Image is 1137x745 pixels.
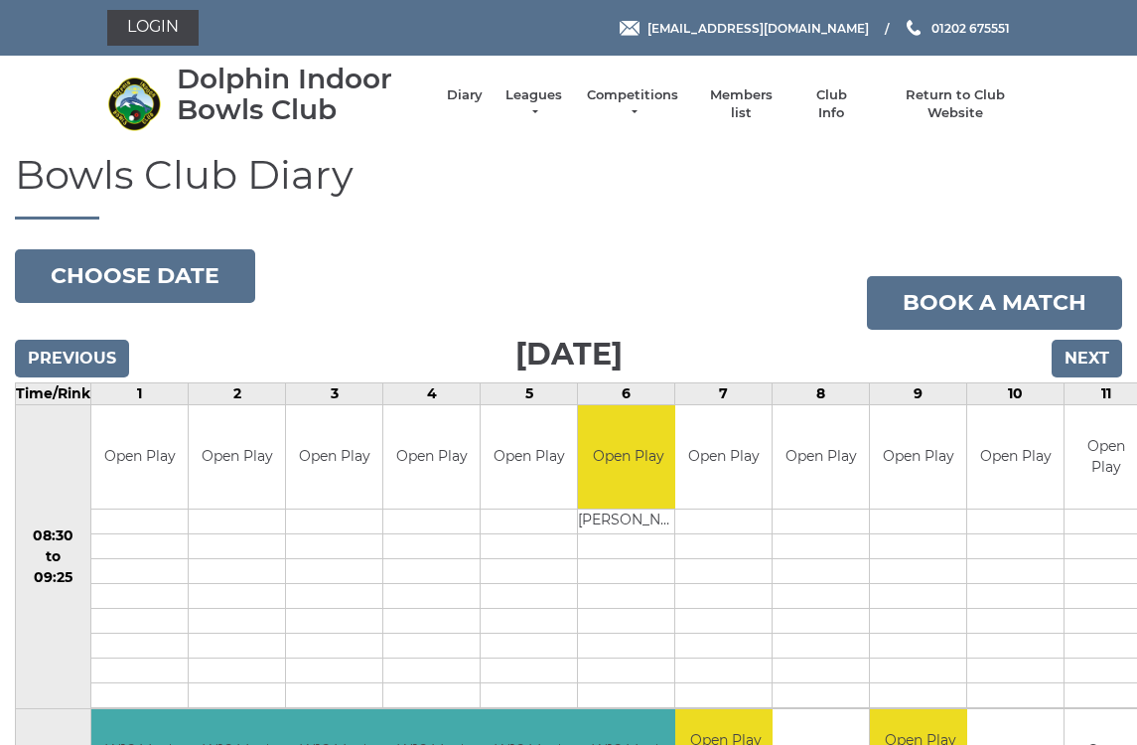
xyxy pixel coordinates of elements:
[578,382,675,404] td: 6
[675,382,773,404] td: 7
[286,382,383,404] td: 3
[189,382,286,404] td: 2
[177,64,427,125] div: Dolphin Indoor Bowls Club
[15,249,255,303] button: Choose date
[773,382,870,404] td: 8
[585,86,680,122] a: Competitions
[481,382,578,404] td: 5
[773,405,869,510] td: Open Play
[481,405,577,510] td: Open Play
[16,404,91,709] td: 08:30 to 09:25
[502,86,565,122] a: Leagues
[383,382,481,404] td: 4
[286,405,382,510] td: Open Play
[647,20,869,35] span: [EMAIL_ADDRESS][DOMAIN_NAME]
[931,20,1010,35] span: 01202 675551
[870,405,966,510] td: Open Play
[447,86,483,104] a: Diary
[578,405,678,510] td: Open Play
[383,405,480,510] td: Open Play
[578,510,678,534] td: [PERSON_NAME]
[675,405,772,510] td: Open Play
[870,382,967,404] td: 9
[904,19,1010,38] a: Phone us 01202 675551
[91,382,189,404] td: 1
[15,340,129,377] input: Previous
[880,86,1030,122] a: Return to Club Website
[107,76,162,131] img: Dolphin Indoor Bowls Club
[91,405,188,510] td: Open Play
[620,19,869,38] a: Email [EMAIL_ADDRESS][DOMAIN_NAME]
[107,10,199,46] a: Login
[16,382,91,404] td: Time/Rink
[189,405,285,510] td: Open Play
[907,20,921,36] img: Phone us
[802,86,860,122] a: Club Info
[700,86,782,122] a: Members list
[967,405,1064,510] td: Open Play
[15,153,1122,220] h1: Bowls Club Diary
[620,21,640,36] img: Email
[967,382,1065,404] td: 10
[867,276,1122,330] a: Book a match
[1052,340,1122,377] input: Next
